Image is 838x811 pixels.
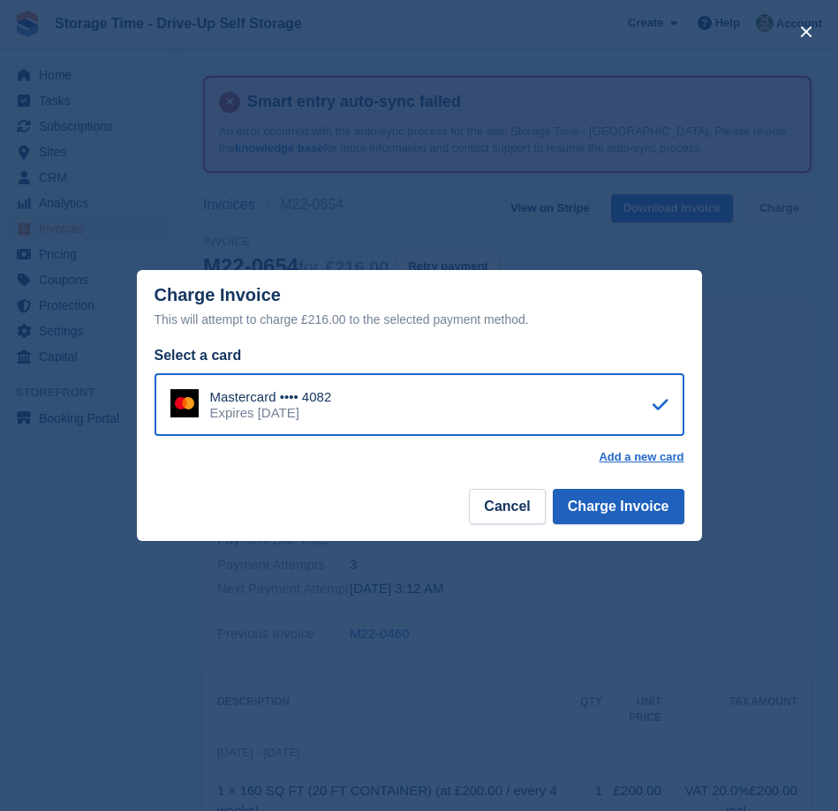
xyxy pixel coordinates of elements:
div: Expires [DATE] [210,405,332,421]
div: Charge Invoice [155,285,684,330]
div: Select a card [155,345,684,366]
img: Mastercard Logo [170,389,199,417]
div: This will attempt to charge £216.00 to the selected payment method. [155,309,684,330]
button: Cancel [469,489,545,524]
button: Charge Invoice [553,489,684,524]
button: close [792,18,820,46]
a: Add a new card [599,450,683,464]
div: Mastercard •••• 4082 [210,389,332,405]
